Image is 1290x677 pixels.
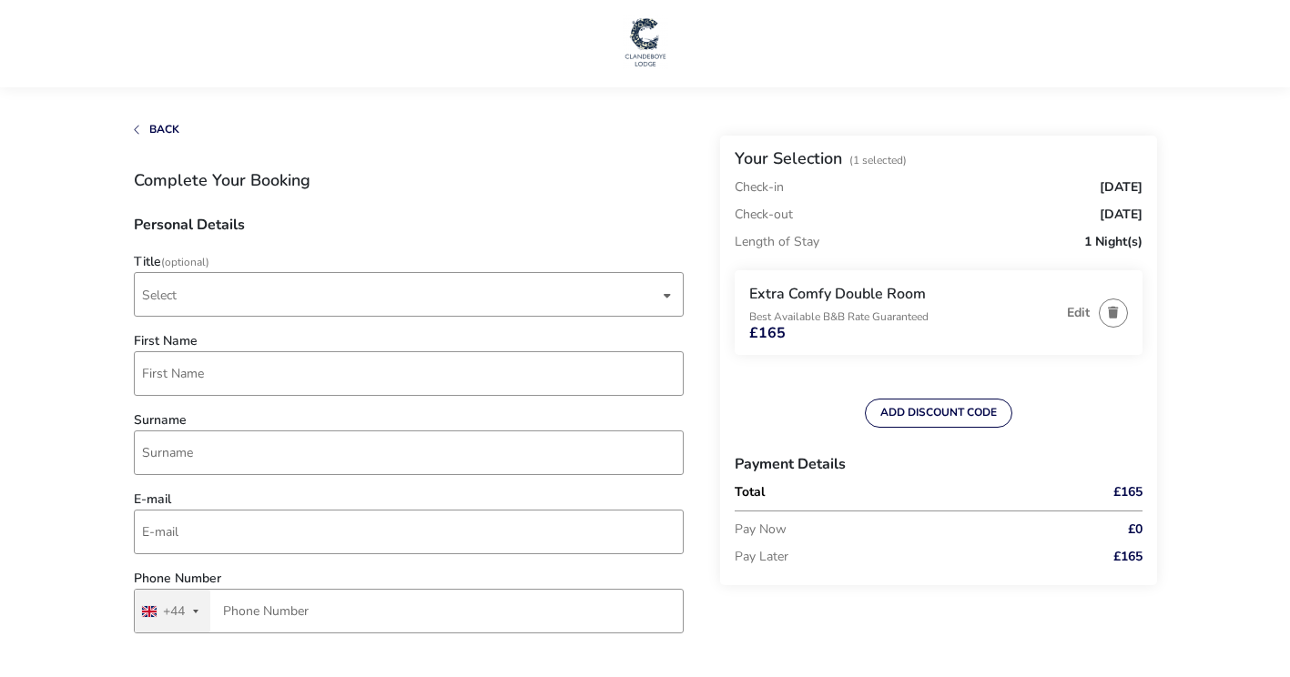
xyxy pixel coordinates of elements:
span: Back [149,122,179,136]
label: First Name [134,335,198,348]
p: Pay Later [735,543,1061,571]
span: £165 [749,326,786,340]
p: Pay Now [735,516,1061,543]
span: £165 [1113,551,1143,563]
label: Phone Number [134,572,221,585]
input: firstName [134,351,684,396]
label: Surname [134,414,187,427]
span: (1 Selected) [849,153,907,167]
p-dropdown: Title [134,287,684,304]
span: £0 [1128,523,1143,536]
span: [DATE] [1100,208,1143,221]
p: Length of Stay [735,228,819,256]
span: (Optional) [161,255,209,269]
button: Edit [1067,306,1090,319]
span: Select [142,273,659,316]
p: Check-out [735,201,793,228]
span: 1 Night(s) [1084,236,1143,248]
button: Back [134,124,179,136]
p: Check-in [735,181,784,194]
div: +44 [163,605,185,618]
h1: Complete Your Booking [134,172,684,188]
button: Selected country [135,590,210,632]
h3: Payment Details [735,442,1143,486]
span: [DATE] [1100,181,1143,194]
h3: Extra Comfy Double Room [749,285,1058,304]
input: email [134,510,684,554]
input: Phone Number [134,589,684,633]
div: dropdown trigger [663,278,672,313]
button: ADD DISCOUNT CODE [865,399,1012,428]
p: Best Available B&B Rate Guaranteed [749,311,1058,322]
span: Select [142,287,177,304]
label: Title [134,256,209,268]
h3: Personal Details [134,217,684,247]
h2: Your Selection [735,147,842,169]
p: Total [735,486,1061,499]
input: surname [134,430,684,475]
label: E-mail [134,493,171,506]
span: £165 [1113,486,1143,499]
img: Main Website [623,15,668,69]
